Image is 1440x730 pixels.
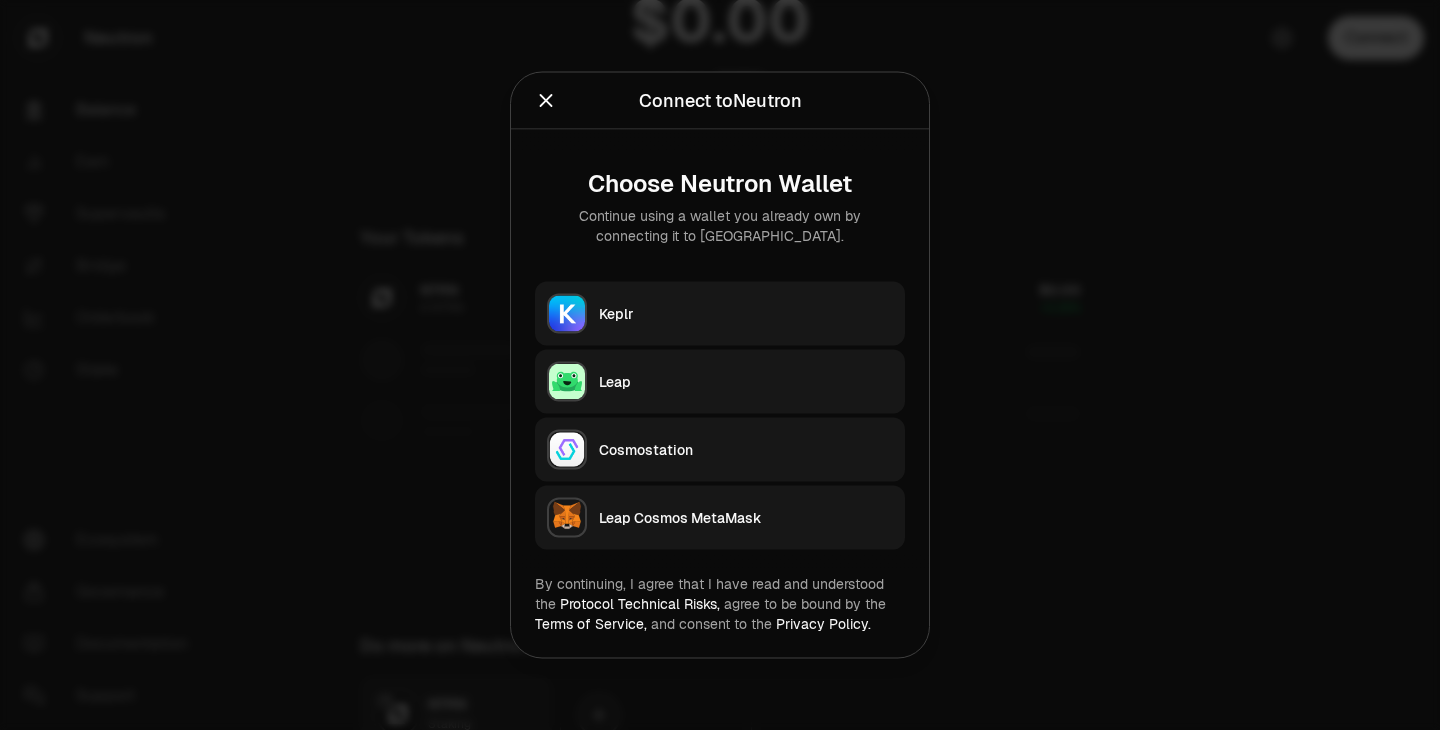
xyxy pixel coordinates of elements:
img: Keplr [549,296,585,332]
button: Close [535,87,557,115]
div: Choose Neutron Wallet [551,170,889,198]
button: CosmostationCosmostation [535,418,905,482]
div: Cosmostation [599,440,893,460]
button: LeapLeap [535,350,905,414]
div: By continuing, I agree that I have read and understood the agree to be bound by the and consent t... [535,574,905,634]
button: KeplrKeplr [535,282,905,346]
a: Terms of Service, [535,615,647,633]
img: Cosmostation [549,432,585,468]
img: Leap [549,364,585,400]
div: Connect to Neutron [639,87,802,115]
img: Leap Cosmos MetaMask [549,500,585,536]
a: Protocol Technical Risks, [560,595,720,613]
div: Leap Cosmos MetaMask [599,508,893,528]
div: Keplr [599,304,893,324]
button: Leap Cosmos MetaMaskLeap Cosmos MetaMask [535,486,905,550]
div: Continue using a wallet you already own by connecting it to [GEOGRAPHIC_DATA]. [551,206,889,246]
a: Privacy Policy. [776,615,871,633]
div: Leap [599,372,893,392]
